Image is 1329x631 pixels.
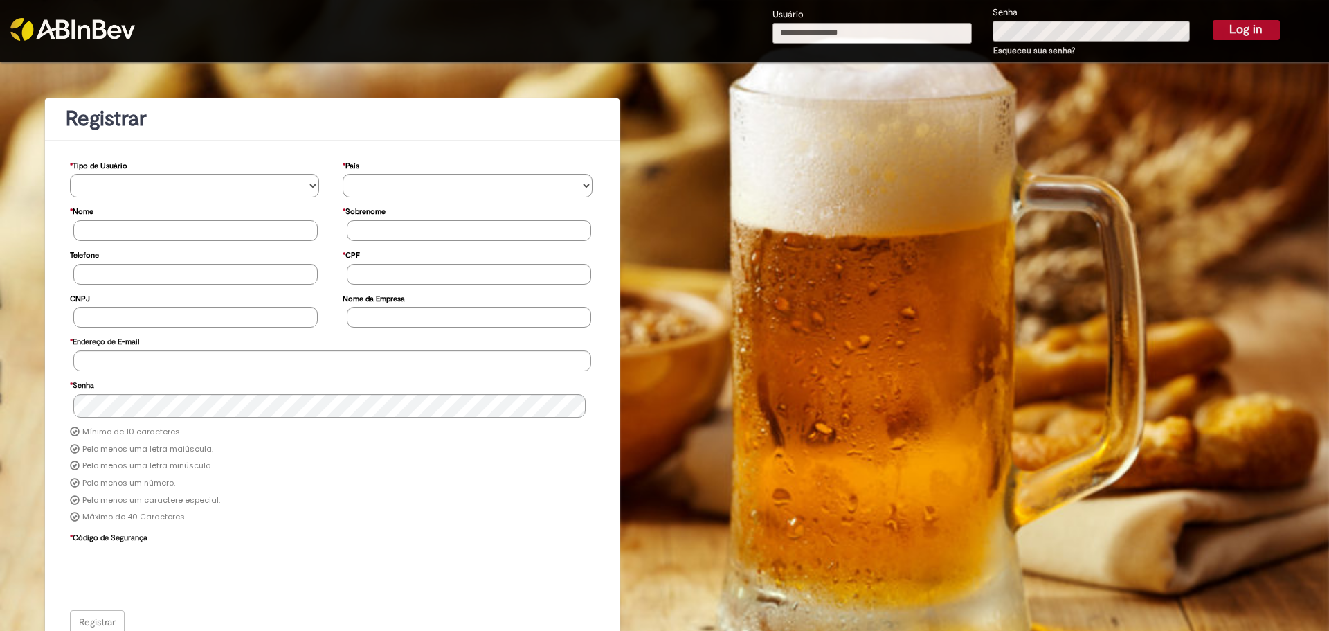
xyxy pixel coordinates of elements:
label: CNPJ [70,287,90,308]
iframe: reCAPTCHA [73,546,284,601]
label: Sobrenome [343,200,386,220]
label: Código de Segurança [70,526,147,546]
label: CPF [343,244,360,264]
label: Pelo menos um número. [82,478,175,489]
label: Nome [70,200,93,220]
label: Endereço de E-mail [70,330,139,350]
label: Usuário [772,8,804,21]
label: Pelo menos uma letra maiúscula. [82,444,213,455]
label: Telefone [70,244,99,264]
label: Pelo menos um caractere especial. [82,495,220,506]
label: Mínimo de 10 caracteres. [82,427,181,438]
label: Senha [993,6,1018,19]
label: Senha [70,374,94,394]
label: Máximo de 40 Caracteres. [82,512,186,523]
h1: Registrar [66,107,599,130]
label: País [343,154,359,175]
a: Esqueceu sua senha? [993,45,1075,56]
label: Tipo de Usuário [70,154,127,175]
label: Pelo menos uma letra minúscula. [82,461,213,472]
button: Log in [1213,20,1280,39]
label: Nome da Empresa [343,287,405,308]
img: ABInbev-white.png [10,18,135,41]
